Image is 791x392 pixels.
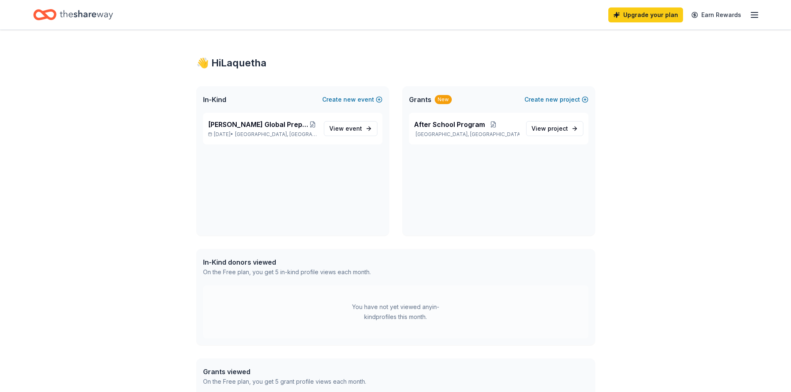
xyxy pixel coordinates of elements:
[196,56,595,70] div: 👋 Hi Laquetha
[208,131,317,138] p: [DATE] •
[526,121,583,136] a: View project
[322,95,382,105] button: Createnewevent
[409,95,431,105] span: Grants
[343,95,356,105] span: new
[203,257,371,267] div: In-Kind donors viewed
[324,121,377,136] a: View event
[435,95,452,104] div: New
[608,7,683,22] a: Upgrade your plan
[208,119,309,129] span: [PERSON_NAME] Global Prep Academy at [PERSON_NAME]
[686,7,746,22] a: Earn Rewards
[203,377,366,387] div: On the Free plan, you get 5 grant profile views each month.
[548,125,568,132] span: project
[414,119,485,129] span: After School Program
[345,125,362,132] span: event
[235,131,317,138] span: [GEOGRAPHIC_DATA], [GEOGRAPHIC_DATA]
[344,302,448,322] div: You have not yet viewed any in-kind profiles this month.
[414,131,519,138] p: [GEOGRAPHIC_DATA], [GEOGRAPHIC_DATA]
[546,95,558,105] span: new
[203,95,226,105] span: In-Kind
[203,367,366,377] div: Grants viewed
[531,124,568,134] span: View
[33,5,113,24] a: Home
[524,95,588,105] button: Createnewproject
[329,124,362,134] span: View
[203,267,371,277] div: On the Free plan, you get 5 in-kind profile views each month.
